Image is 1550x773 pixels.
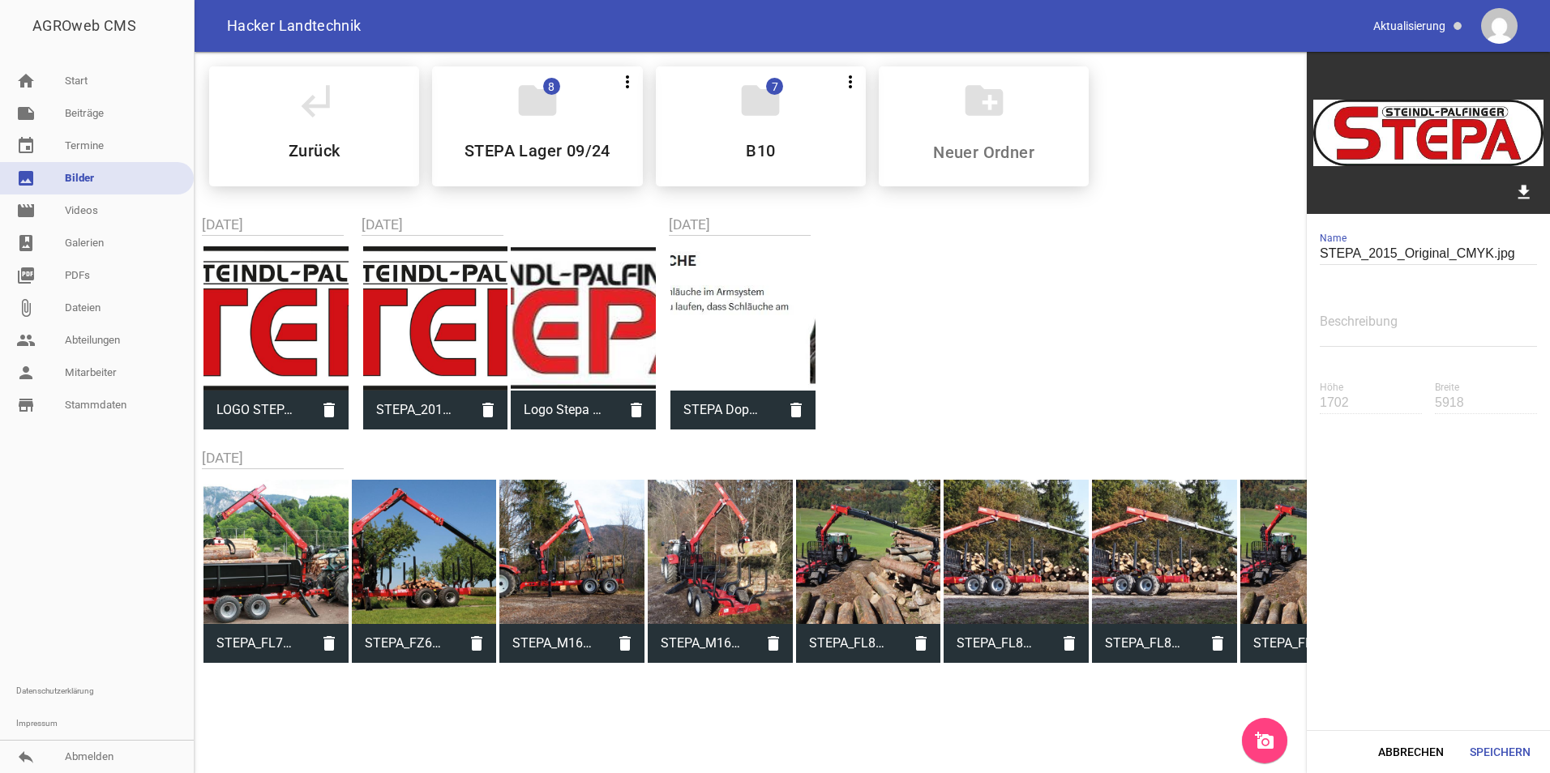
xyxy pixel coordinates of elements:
h5: B10 [746,143,775,159]
h2: [DATE] [202,214,350,236]
i: people [16,331,36,350]
i: delete [469,391,507,429]
h2: [DATE] [202,447,1535,469]
button: more_vert [835,66,866,96]
span: 8 [543,78,560,95]
i: create_new_folder [961,78,1007,123]
i: download [1514,182,1534,202]
i: image [16,169,36,188]
i: more_vert [841,72,860,92]
span: STEPA_FL8211_Reichweite_CMYK.jpg [1240,622,1347,664]
span: STEPA_FL7090_M14_Astwanne.jpg [203,622,310,664]
i: delete [1050,624,1089,663]
i: delete [777,391,816,429]
i: delete [310,624,349,663]
h5: STEPA Lager 09/24 [465,143,610,159]
i: delete [617,391,656,429]
i: more_vert [618,72,637,92]
span: STEPA_FL8211_Reichweite_CMYK.jpg [796,622,902,664]
h2: [DATE] [669,214,817,236]
span: 7 [766,78,783,95]
i: delete [1198,624,1237,663]
i: delete [754,624,793,663]
i: note [16,104,36,123]
span: Hacker Landtechnik [227,19,361,33]
i: delete [901,624,940,663]
img: whk3akfnqjywpef6x5oy9o4ez9dmk32atwlxjztc.500.jpg [1307,52,1550,214]
i: picture_as_pdf [16,266,36,285]
i: person [16,363,36,382]
button: Speichern [1457,737,1544,767]
i: add_a_photo [1255,731,1274,750]
a: download [1506,174,1542,214]
i: attach_file [16,298,36,318]
span: STEPA_M16VAK_Rueckewagen_1_CMYK.jpg [648,622,754,664]
i: delete [310,391,349,429]
span: STEPA_FL8211_Reichweite 1_CMYK.jpg [1092,622,1198,664]
span: STEPA_FL8211_Reichweite 1_CMYK.jpg [944,622,1050,664]
div: STEPA Lager 09/24 [432,66,642,186]
i: photo_album [16,233,36,253]
span: LOGO STEPA 80.jpg [203,389,310,431]
span: STEPA_M16VAK_Rueckewagen_CMYK.jpg [499,622,606,664]
i: movie [16,201,36,220]
i: subdirectory_arrow_left [292,78,337,123]
span: STEPA_2015_Original_CMYK.jpg [363,389,469,431]
input: Neuer Ordner [888,143,1080,162]
i: store_mall_directory [16,395,36,415]
i: delete [457,624,496,663]
button: more_vert [612,66,643,96]
div: B10 [656,66,866,186]
i: home [16,71,36,91]
div: STEPA [209,66,419,186]
i: folder [738,78,783,123]
i: delete [606,624,644,663]
span: STEPA Doppelteleskop .jpg [670,389,777,431]
h5: Zurück [289,143,340,159]
button: Abbrechen [1365,737,1457,767]
span: STEPA_FZ6290_C12 Rueckewagen_CMYK.jpg [352,622,458,664]
i: event [16,136,36,156]
i: folder [515,78,560,123]
i: reply [16,747,36,767]
h2: [DATE] [362,214,657,236]
span: Logo Stepa groß.JPG [511,389,617,431]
